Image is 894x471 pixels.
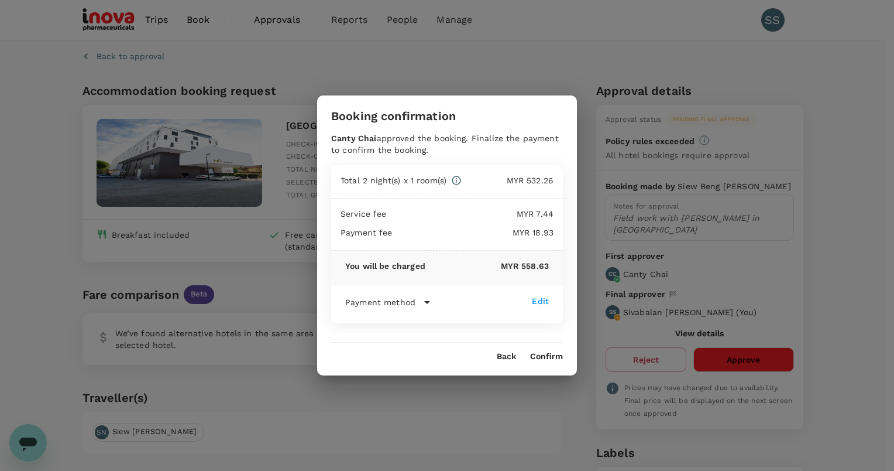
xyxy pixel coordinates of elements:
[331,134,377,143] b: Canty Chai
[462,175,553,186] p: MYR 532.26
[532,295,549,307] div: Edit
[341,175,446,186] p: Total 2 night(s) x 1 room(s)
[497,352,516,361] button: Back
[387,208,553,220] p: MYR 7.44
[425,260,549,272] p: MYR 558.63
[393,227,553,238] p: MYR 18.93
[341,227,393,238] p: Payment fee
[345,296,415,308] p: Payment method
[345,260,425,272] p: You will be charged
[341,208,387,220] p: Service fee
[331,110,456,123] h3: Booking confirmation
[331,132,563,156] div: approved the booking. Finalize the payment to confirm the booking.
[530,352,563,361] button: Confirm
